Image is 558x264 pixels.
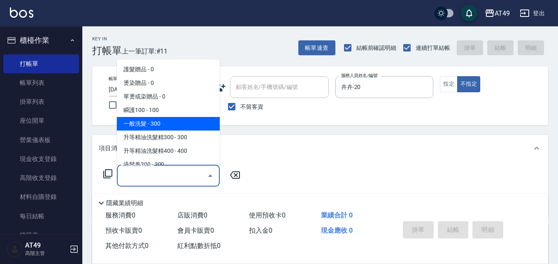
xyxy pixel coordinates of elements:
[92,45,122,56] h3: 打帳單
[122,46,168,56] span: 上一筆訂單:#11
[3,54,79,73] a: 打帳單
[495,8,510,19] div: AT49
[25,250,67,257] p: 高階主管
[321,211,353,219] span: 業績合計 0
[117,158,220,171] span: 洗髮卷300 - 300
[298,40,335,56] button: 帳單速查
[321,227,353,234] span: 現金應收 0
[204,169,217,182] button: Close
[3,150,79,168] a: 現金收支登錄
[3,73,79,92] a: 帳單列表
[341,72,377,79] label: 服務人員姓名/編號
[440,76,458,92] button: 指定
[457,76,480,92] button: 不指定
[25,241,67,250] h5: AT49
[117,131,220,144] span: 升等精油洗髮精300 - 300
[117,144,220,158] span: 升等精油洗髮精400 - 400
[10,7,33,18] img: Logo
[99,144,123,153] p: 項目消費
[177,211,207,219] span: 店販消費 0
[92,36,122,42] h2: Key In
[3,111,79,130] a: 座位開單
[109,76,126,82] label: 帳單日期
[3,30,79,51] button: 櫃檯作業
[117,90,220,103] span: 單燙或染贈品 - 0
[177,227,214,234] span: 會員卡販賣 0
[106,199,143,208] p: 隱藏業績明細
[3,168,79,187] a: 高階收支登錄
[117,63,220,76] span: 護髮贈品 - 0
[105,242,149,250] span: 其他付款方式 0
[105,211,135,219] span: 服務消費 0
[117,76,220,90] span: 燙染贈品 - 0
[516,6,548,21] button: 登出
[177,242,221,250] span: 紅利點數折抵 0
[92,135,548,161] div: 項目消費
[3,92,79,111] a: 掛單列表
[481,5,513,22] button: AT49
[105,227,142,234] span: 預收卡販賣 0
[416,44,450,52] span: 連續打單結帳
[3,131,79,150] a: 營業儀表板
[3,207,79,226] a: 每日結帳
[461,5,477,21] button: save
[3,187,79,206] a: 材料自購登錄
[240,103,263,111] span: 不留客資
[109,83,189,96] input: YYYY/MM/DD hh:mm
[356,44,397,52] span: 結帳前確認明細
[117,103,220,117] span: 瞬護100 - 100
[3,226,79,245] a: 排班表
[117,117,220,131] span: 一般洗髮 - 300
[249,211,286,219] span: 使用預收卡 0
[7,241,23,257] img: Person
[249,227,272,234] span: 扣入金 0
